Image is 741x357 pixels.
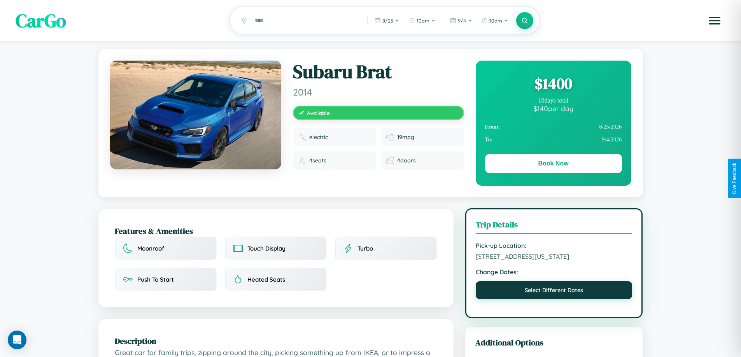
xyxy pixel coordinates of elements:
div: Open Intercom Messenger [8,331,26,349]
span: CarGo [16,8,66,33]
span: Turbo [357,245,373,252]
div: $ 1400 [485,73,622,94]
h2: Description [115,335,437,347]
span: 4 seats [309,157,326,164]
span: Touch Display [247,245,286,252]
strong: From: [485,124,500,130]
img: Subaru Brat 2014 [110,61,281,169]
h2: Features & Amenities [115,225,437,237]
button: 8/25 [371,14,403,27]
span: 10am [417,17,429,24]
span: 9 / 4 [458,17,466,24]
span: 19 mpg [397,134,414,141]
span: [STREET_ADDRESS][US_STATE] [476,253,632,260]
strong: Pick-up Location: [476,242,632,249]
span: 2014 [293,86,464,98]
span: 8 / 25 [382,17,393,24]
button: Open menu [704,10,725,31]
div: 9 / 4 / 2026 [485,133,622,146]
img: Seats [298,157,306,164]
span: 4 doors [397,157,416,164]
strong: To: [485,136,493,143]
button: 10am [478,14,512,27]
span: Available [307,110,330,116]
span: Moonroof [137,245,164,252]
h3: Trip Details [476,219,632,234]
button: Select Different Dates [476,281,632,299]
button: 10am [405,14,440,27]
img: Fuel type [298,133,306,141]
button: 9/4 [446,14,476,27]
div: 10 days total [485,97,622,104]
div: 8 / 25 / 2026 [485,120,622,133]
button: Book Now [485,154,622,173]
span: 10am [489,17,502,24]
div: Give Feedback [732,163,737,194]
strong: Change Dates: [476,268,632,276]
span: Heated Seats [247,276,285,283]
img: Doors [386,157,394,164]
h1: Subaru Brat [293,61,464,83]
h3: Additional Options [475,337,633,348]
img: Fuel efficiency [386,133,394,141]
span: Push To Start [137,276,174,283]
span: electric [309,134,328,141]
div: $ 140 per day [485,104,622,113]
